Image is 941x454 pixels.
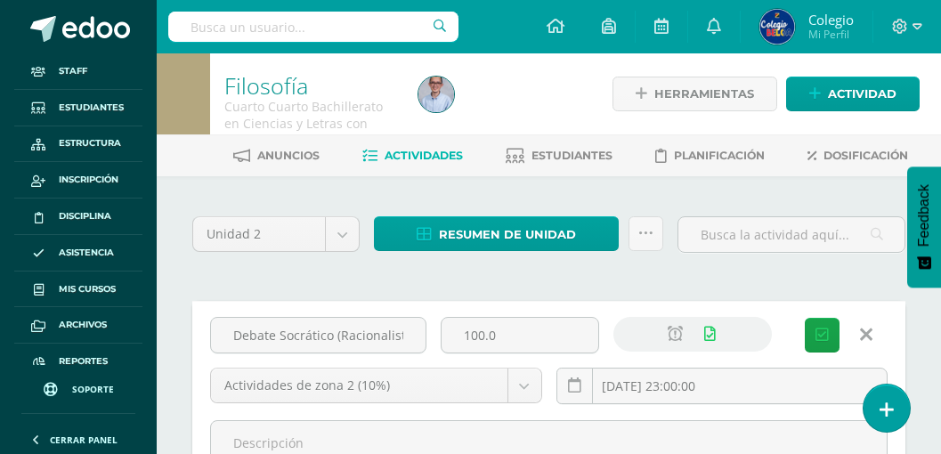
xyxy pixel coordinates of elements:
[50,434,118,446] span: Cerrar panel
[233,142,320,170] a: Anuncios
[14,90,142,126] a: Estudiantes
[506,142,612,170] a: Estudiantes
[59,101,124,115] span: Estudiantes
[674,149,765,162] span: Planificación
[193,217,359,251] a: Unidad 2
[257,149,320,162] span: Anuncios
[907,166,941,288] button: Feedback - Mostrar encuesta
[14,199,142,235] a: Disciplina
[916,184,932,247] span: Feedback
[224,70,308,101] a: Filosofía
[207,217,312,251] span: Unidad 2
[168,12,458,42] input: Busca un usuario...
[531,149,612,162] span: Estudiantes
[59,354,108,369] span: Reportes
[59,173,118,187] span: Inscripción
[14,162,142,199] a: Inscripción
[807,142,908,170] a: Dosificación
[224,369,494,402] span: Actividades de zona 2 (10%)
[224,98,397,166] div: Cuarto Cuarto Bachillerato en Ciencias y Letras con Orientación en Computación 'A'
[21,365,135,409] a: Soporte
[59,209,111,223] span: Disciplina
[759,9,795,45] img: c600e396c05fc968532ff46e374ede2f.png
[14,344,142,380] a: Reportes
[59,136,121,150] span: Estructura
[828,77,896,110] span: Actividad
[786,77,920,111] a: Actividad
[59,64,87,78] span: Staff
[211,369,541,402] a: Actividades de zona 2 (10%)
[362,142,463,170] a: Actividades
[385,149,463,162] span: Actividades
[59,246,114,260] span: Asistencia
[418,77,454,112] img: 54d5abf9b2742d70e04350d565128aa6.png
[612,77,777,111] a: Herramientas
[14,235,142,272] a: Asistencia
[557,369,888,403] input: Fecha de entrega
[211,318,426,353] input: Título
[224,73,397,98] h1: Filosofía
[59,282,116,296] span: Mis cursos
[72,383,114,395] span: Soporte
[823,149,908,162] span: Dosificación
[14,307,142,344] a: Archivos
[808,11,854,28] span: Colegio
[439,218,576,251] span: Resumen de unidad
[654,77,754,110] span: Herramientas
[14,272,142,308] a: Mis cursos
[14,126,142,163] a: Estructura
[678,217,904,252] input: Busca la actividad aquí...
[374,216,618,251] a: Resumen de unidad
[808,27,854,42] span: Mi Perfil
[442,318,598,353] input: Puntos máximos
[655,142,765,170] a: Planificación
[14,53,142,90] a: Staff
[59,318,107,332] span: Archivos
